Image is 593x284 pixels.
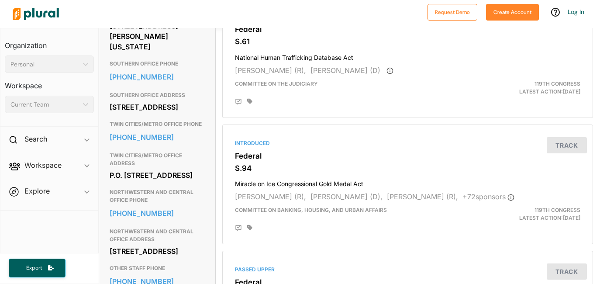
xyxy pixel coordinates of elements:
div: Introduced [235,139,580,147]
div: [STREET_ADDRESS] [110,100,205,114]
span: [PERSON_NAME] (R), [235,66,306,75]
div: P.O. [STREET_ADDRESS] [110,169,205,182]
div: Current Team [10,100,79,109]
h3: Federal [235,25,580,34]
div: Latest Action: [DATE] [467,80,587,96]
div: Passed Upper [235,266,580,274]
div: Personal [10,60,79,69]
a: Log In [568,8,584,16]
h3: Organization [5,33,94,52]
span: Committee on the Judiciary [235,80,318,87]
h3: S.94 [235,164,580,173]
h3: OTHER STAFF PHONE [110,263,205,274]
a: Request Demo [428,7,477,16]
a: [PHONE_NUMBER] [110,207,205,220]
a: [PHONE_NUMBER] [110,70,205,83]
div: Add tags [247,98,252,104]
div: Add tags [247,225,252,231]
a: [PHONE_NUMBER] [110,131,205,144]
span: [PERSON_NAME] (R), [235,192,306,201]
h4: National Human Trafficking Database Act [235,50,580,62]
h3: TWIN CITIES/METRO OFFICE ADDRESS [110,150,205,169]
h3: S.61 [235,37,580,46]
a: Create Account [486,7,539,16]
span: [PERSON_NAME] (R), [387,192,458,201]
div: [STREET_ADDRESS] [110,245,205,258]
button: Track [547,137,587,153]
span: [PERSON_NAME] (D), [310,192,383,201]
span: 119th Congress [534,207,580,213]
button: Request Demo [428,4,477,21]
h3: NORTHWESTERN AND CENTRAL OFFICE PHONE [110,187,205,205]
span: 119th Congress [534,80,580,87]
h3: Federal [235,152,580,160]
button: Create Account [486,4,539,21]
div: Latest Action: [DATE] [467,206,587,222]
h3: Workspace [5,73,94,92]
h3: NORTHWESTERN AND CENTRAL OFFICE ADDRESS [110,226,205,245]
h3: SOUTHERN OFFICE ADDRESS [110,90,205,100]
div: [STREET_ADDRESS][PERSON_NAME][US_STATE] [110,19,205,53]
span: Export [20,264,48,272]
span: Committee on Banking, Housing, and Urban Affairs [235,207,387,213]
h3: TWIN CITIES/METRO OFFICE PHONE [110,119,205,129]
button: Track [547,263,587,280]
div: Add Position Statement [235,225,242,232]
span: [PERSON_NAME] (D) [310,66,380,75]
h4: Miracle on Ice Congressional Gold Medal Act [235,176,580,188]
span: + 72 sponsor s [462,192,514,201]
div: Add Position Statement [235,98,242,105]
h3: SOUTHERN OFFICE PHONE [110,59,205,69]
button: Export [9,259,66,277]
h2: Search [24,134,47,144]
